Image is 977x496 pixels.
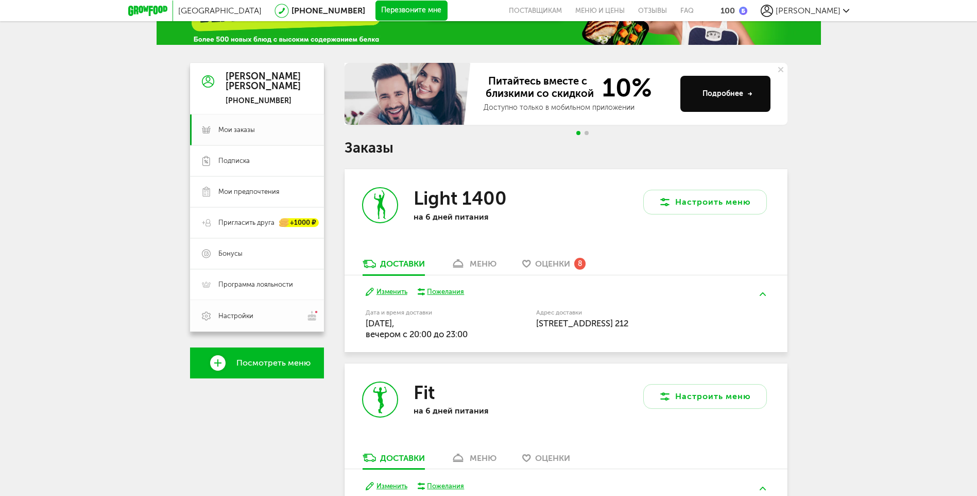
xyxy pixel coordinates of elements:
[178,6,262,15] span: [GEOGRAPHIC_DATA]
[418,482,465,491] button: Пожелания
[218,125,255,135] span: Мои заказы
[190,207,324,238] a: Пригласить друга +1000 ₽
[517,452,575,469] a: Оценки
[292,6,365,15] a: [PHONE_NUMBER]
[536,310,728,316] label: Адрес доставки
[418,287,465,296] button: Пожелания
[680,76,770,112] button: Подробнее
[596,75,652,101] span: 10%
[357,452,430,469] a: Доставки
[190,300,324,332] a: Настройки
[536,318,628,328] span: [STREET_ADDRESS] 212
[574,258,586,269] div: 8
[236,358,311,368] span: Посмотреть меню
[218,249,243,258] span: Бонусы
[470,453,496,463] div: меню
[345,63,473,125] img: family-banner.579af9d.jpg
[585,131,589,135] span: Go to slide 2
[218,280,293,289] span: Программа лояльности
[643,190,767,214] button: Настроить меню
[226,96,301,106] div: [PHONE_NUMBER]
[739,7,747,15] img: bonus_b.cdccf46.png
[484,103,672,113] div: Доступно только в мобильном приложении
[535,453,570,463] span: Оценки
[280,219,319,227] div: +1000 ₽
[470,259,496,269] div: меню
[445,452,502,469] a: меню
[702,89,752,99] div: Подробнее
[366,318,468,339] span: [DATE], вечером c 20:00 до 23:00
[190,238,324,269] a: Бонусы
[535,259,570,269] span: Оценки
[576,131,580,135] span: Go to slide 1
[427,287,464,296] div: Пожелания
[218,156,250,166] span: Подписка
[776,6,841,15] span: [PERSON_NAME]
[380,259,425,269] div: Доставки
[427,482,464,491] div: Пожелания
[190,269,324,300] a: Программа лояльности
[445,258,502,275] a: меню
[190,145,324,176] a: Подписка
[190,348,324,378] a: Посмотреть меню
[380,453,425,463] div: Доставки
[414,212,547,222] p: на 6 дней питания
[218,187,279,196] span: Мои предпочтения
[414,406,547,416] p: на 6 дней питания
[375,1,448,21] button: Перезвоните мне
[366,482,407,491] button: Изменить
[414,187,507,209] h3: Light 1400
[357,258,430,275] a: Доставки
[721,6,735,15] div: 100
[190,114,324,145] a: Мои заказы
[226,72,301,92] div: [PERSON_NAME] [PERSON_NAME]
[345,141,787,155] h1: Заказы
[414,382,435,404] h3: Fit
[643,384,767,409] button: Настроить меню
[218,311,253,321] span: Настройки
[366,310,484,316] label: Дата и время доставки
[484,75,596,101] span: Питайтесь вместе с близкими со скидкой
[517,258,591,275] a: Оценки 8
[760,487,766,490] img: arrow-up-green.5eb5f82.svg
[190,176,324,207] a: Мои предпочтения
[218,218,275,227] span: Пригласить друга
[760,292,766,296] img: arrow-up-green.5eb5f82.svg
[366,287,407,297] button: Изменить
